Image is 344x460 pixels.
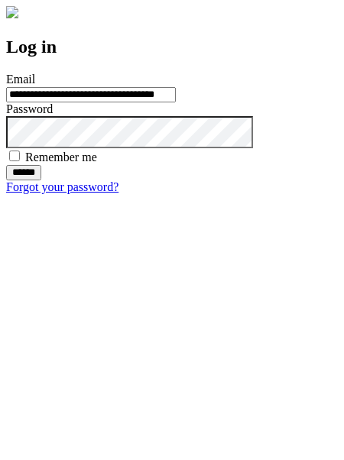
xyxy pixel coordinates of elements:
label: Password [6,102,53,115]
label: Email [6,73,35,86]
img: logo-4e3dc11c47720685a147b03b5a06dd966a58ff35d612b21f08c02c0306f2b779.png [6,6,18,18]
h2: Log in [6,37,338,57]
a: Forgot your password? [6,180,118,193]
label: Remember me [25,151,97,164]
